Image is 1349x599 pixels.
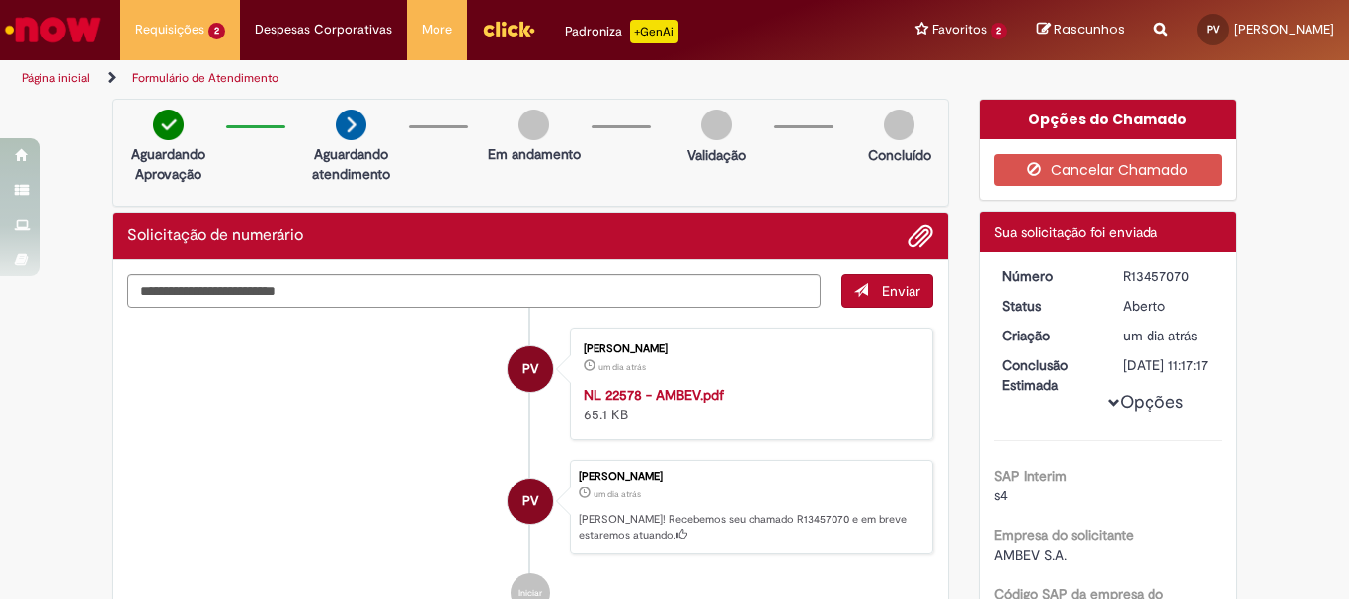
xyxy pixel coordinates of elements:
[522,478,538,525] span: PV
[841,274,933,308] button: Enviar
[132,70,278,86] a: Formulário de Atendimento
[630,20,678,43] p: +GenAi
[1054,20,1125,38] span: Rascunhos
[988,355,1109,395] dt: Conclusão Estimada
[991,23,1007,39] span: 2
[882,282,920,300] span: Enviar
[994,487,1008,504] span: s4
[594,488,641,500] span: um dia atrás
[22,70,90,86] a: Página inicial
[153,110,184,140] img: check-circle-green.png
[1207,23,1220,36] span: PV
[884,110,914,140] img: img-circle-grey.png
[336,110,366,140] img: arrow-next.png
[1123,327,1197,344] span: um dia atrás
[2,10,104,49] img: ServiceNow
[488,144,581,164] p: Em andamento
[988,326,1109,345] dt: Criação
[994,526,1134,544] b: Empresa do solicitante
[518,110,549,140] img: img-circle-grey.png
[994,154,1223,186] button: Cancelar Chamado
[994,546,1067,563] span: AMBEV S.A.
[598,361,646,373] time: 28/08/2025 11:16:54
[594,488,641,500] time: 28/08/2025 11:17:13
[908,223,933,249] button: Adicionar anexos
[120,144,216,184] p: Aguardando Aprovação
[994,467,1067,485] b: SAP Interim
[868,145,931,165] p: Concluído
[1123,296,1215,316] div: Aberto
[932,20,987,39] span: Favoritos
[584,385,913,424] div: 65.1 KB
[701,110,732,140] img: img-circle-grey.png
[508,479,553,524] div: Pedro Henrique Dos Santos Vieira
[598,361,646,373] span: um dia atrás
[127,227,303,245] h2: Solicitação de numerário Histórico de tíquete
[565,20,678,43] div: Padroniza
[15,60,885,97] ul: Trilhas de página
[994,223,1157,241] span: Sua solicitação foi enviada
[1037,21,1125,39] a: Rascunhos
[508,346,553,392] div: Pedro Henrique Dos Santos Vieira
[579,471,922,483] div: [PERSON_NAME]
[1123,355,1215,375] div: [DATE] 11:17:17
[1123,266,1215,286] div: R13457070
[988,296,1109,316] dt: Status
[584,386,724,404] a: NL 22578 - AMBEV.pdf
[255,20,392,39] span: Despesas Corporativas
[127,460,933,555] li: Pedro Henrique Dos Santos Vieira
[303,144,399,184] p: Aguardando atendimento
[422,20,452,39] span: More
[127,274,821,308] textarea: Digite sua mensagem aqui...
[522,345,538,393] span: PV
[1123,327,1197,344] time: 28/08/2025 11:17:13
[584,343,913,355] div: [PERSON_NAME]
[687,145,746,165] p: Validação
[482,14,535,43] img: click_logo_yellow_360x200.png
[579,512,922,543] p: [PERSON_NAME]! Recebemos seu chamado R13457070 e em breve estaremos atuando.
[1234,21,1334,37] span: [PERSON_NAME]
[208,23,225,39] span: 2
[135,20,204,39] span: Requisições
[980,100,1237,139] div: Opções do Chamado
[1123,326,1215,345] div: 28/08/2025 11:17:13
[988,266,1109,286] dt: Número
